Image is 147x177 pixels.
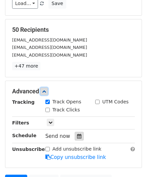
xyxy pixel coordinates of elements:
a: +47 more [12,62,40,70]
iframe: Chat Widget [113,145,147,177]
h5: Advanced [12,88,135,95]
a: Copy unsubscribe link [45,154,106,160]
span: Send now [45,133,70,139]
label: UTM Codes [102,98,128,105]
h5: 50 Recipients [12,26,135,33]
label: Track Clicks [52,106,80,113]
small: [EMAIL_ADDRESS][DOMAIN_NAME] [12,53,87,58]
label: Track Opens [52,98,81,105]
small: [EMAIL_ADDRESS][DOMAIN_NAME] [12,45,87,50]
small: [EMAIL_ADDRESS][DOMAIN_NAME] [12,37,87,42]
strong: Tracking [12,99,35,105]
strong: Schedule [12,133,36,138]
strong: Unsubscribe [12,147,45,152]
label: Add unsubscribe link [52,146,102,153]
strong: Filters [12,120,29,125]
